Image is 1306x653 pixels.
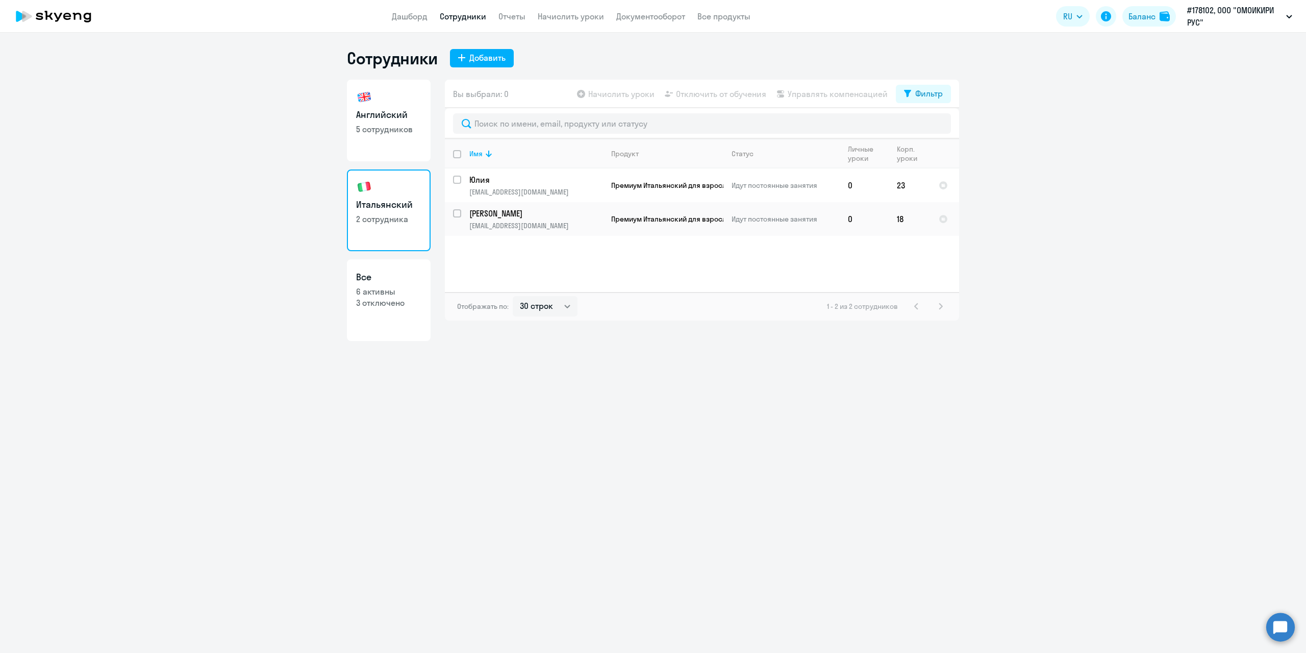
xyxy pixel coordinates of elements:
[616,11,685,21] a: Документооборот
[1122,6,1176,27] button: Балансbalance
[840,202,889,236] td: 0
[440,11,486,21] a: Сотрудники
[732,149,839,158] div: Статус
[848,144,881,163] div: Личные уроки
[498,11,525,21] a: Отчеты
[469,149,602,158] div: Имя
[897,144,923,163] div: Корп. уроки
[453,88,509,100] span: Вы выбрали: 0
[356,179,372,195] img: italian
[915,87,943,100] div: Фильтр
[611,214,735,224] span: Премиум Итальянский для взрослых
[469,174,602,185] p: Юлия
[356,108,421,122] h3: Английский
[356,124,421,135] p: 5 сотрудников
[1056,6,1090,27] button: RU
[450,49,514,67] button: Добавить
[697,11,750,21] a: Все продукты
[469,208,602,219] p: [PERSON_NAME]
[611,149,723,158] div: Продукт
[732,181,839,190] p: Идут постоянные занятия
[1160,11,1170,21] img: balance
[1187,4,1282,29] p: #178102, ООО "ОМОИКИРИ РУС"
[469,221,602,230] p: [EMAIL_ADDRESS][DOMAIN_NAME]
[1063,10,1072,22] span: RU
[897,144,930,163] div: Корп. уроки
[469,149,483,158] div: Имя
[848,144,888,163] div: Личные уроки
[732,214,839,224] p: Идут постоянные занятия
[1128,10,1156,22] div: Баланс
[896,85,951,103] button: Фильтр
[347,48,438,68] h1: Сотрудники
[840,168,889,202] td: 0
[611,181,735,190] span: Премиум Итальянский для взрослых
[469,187,602,197] p: [EMAIL_ADDRESS][DOMAIN_NAME]
[356,213,421,225] p: 2 сотрудника
[732,149,754,158] div: Статус
[392,11,428,21] a: Дашборд
[457,302,509,311] span: Отображать по:
[469,52,506,64] div: Добавить
[347,259,431,341] a: Все6 активны3 отключено
[356,297,421,308] p: 3 отключено
[347,170,431,251] a: Итальянский2 сотрудника
[1182,4,1297,29] button: #178102, ООО "ОМОИКИРИ РУС"
[356,198,421,211] h3: Итальянский
[347,80,431,161] a: Английский5 сотрудников
[453,113,951,134] input: Поиск по имени, email, продукту или статусу
[469,174,602,197] a: Юлия[EMAIL_ADDRESS][DOMAIN_NAME]
[538,11,604,21] a: Начислить уроки
[889,168,931,202] td: 23
[889,202,931,236] td: 18
[356,89,372,105] img: english
[469,208,602,230] a: [PERSON_NAME][EMAIL_ADDRESS][DOMAIN_NAME]
[827,302,898,311] span: 1 - 2 из 2 сотрудников
[356,271,421,284] h3: Все
[356,286,421,297] p: 6 активны
[611,149,639,158] div: Продукт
